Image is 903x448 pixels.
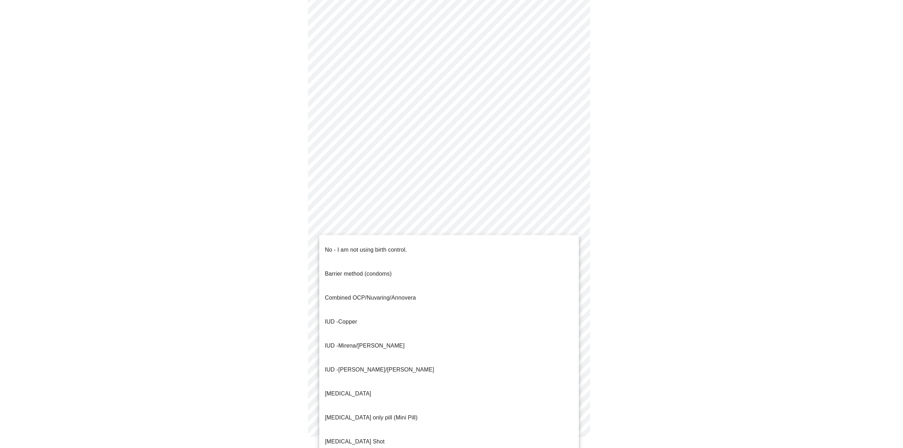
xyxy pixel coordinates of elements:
[325,270,392,278] p: Barrier method (condoms)
[325,367,338,373] span: IUD -
[338,343,405,349] span: Mirena/[PERSON_NAME]
[325,246,407,254] p: No - I am not using birth control.
[325,342,405,350] p: IUD -
[325,366,434,374] p: [PERSON_NAME]/[PERSON_NAME]
[325,389,371,398] p: [MEDICAL_DATA]
[325,319,338,325] span: IUD -
[325,437,384,446] p: [MEDICAL_DATA] Shot
[325,294,416,302] p: Combined OCP/Nuvaring/Annovera
[325,318,357,326] p: Copper
[325,413,418,422] p: [MEDICAL_DATA] only pill (Mini Pill)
